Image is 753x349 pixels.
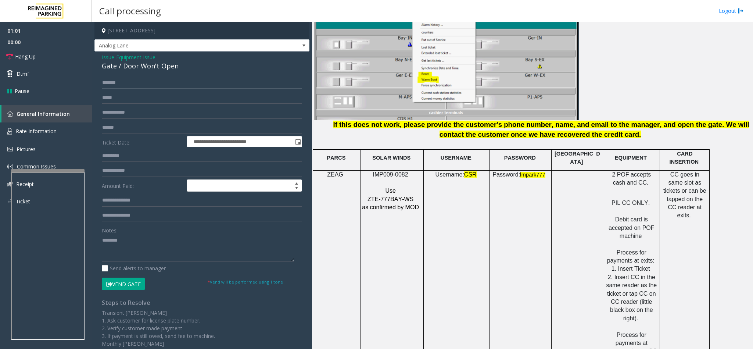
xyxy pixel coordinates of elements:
span: SOLAR WINDS [372,155,410,161]
label: Ticket Date: [100,136,185,147]
span: Increase value [291,180,302,186]
span: Use [385,188,395,194]
span: ZEAG [327,171,343,178]
span: mpark777 [521,172,545,178]
span: - [114,54,155,61]
span: PIL CC ONLY. [612,200,650,206]
span: CARD INSERTION [669,151,699,165]
button: Vend Gate [102,278,145,290]
a: Logout [719,7,744,15]
span: EQUIPMENT [615,155,647,161]
span: CC goes in same slot as tickets or can be tapped on the CC reader at exits. [663,171,706,219]
span: Username: [435,171,464,178]
span: Analog Lane [95,40,266,51]
img: 'icon' [7,182,12,186]
span: Pause [15,87,29,95]
span: We will contact the customer once we have recovered the credit card. [440,121,749,138]
div: Gate / Door Won't Open [102,61,302,71]
h4: [STREET_ADDRESS] [94,22,309,39]
span: Equipment Issue [116,53,155,61]
span: Debit card is accepted on POF machine [609,216,655,239]
img: 'icon' [7,164,13,170]
a: General Information [1,105,92,122]
span: CSR [464,171,477,178]
img: logout [738,7,744,15]
span: PASSWORD [504,155,536,161]
span: 1. Insert Ticket [612,266,650,272]
span: ZTE-777BAY-WS [367,196,413,202]
span: Decrease value [291,186,302,192]
h4: Steps to Resolve [102,299,302,306]
h3: Call processing [96,2,165,20]
img: 'icon' [7,147,13,152]
small: Vend will be performed using 1 tone [208,279,283,285]
span: General Information [17,110,70,117]
span: Common Issues [17,163,56,170]
span: 2. Insert CC in the same reader as the ticket or tap CC on CC reader (little black box on the rig... [606,274,657,321]
span: Rate Information [16,128,57,135]
span: IMP009-0082 [373,171,408,178]
span: Hang Up [15,53,36,60]
span: Process for payments at exits: [607,249,655,264]
img: 'icon' [7,198,12,205]
span: Toggle popup [294,136,302,147]
span: Dtmf [17,70,29,78]
span: 2 POF accepts cash and CC. [612,171,651,186]
span: PARCS [327,155,345,161]
span: Issue [102,53,114,61]
span: as confirmed by MOD [362,204,419,210]
span: i [520,171,521,178]
span: Password: [492,171,520,178]
label: Notes: [102,224,118,234]
span: If this does not work, please provide the customer's phone number, name, and email to the manager... [333,121,724,128]
label: Send alerts to manager [102,264,166,272]
span: [GEOGRAPHIC_DATA] [555,151,600,165]
span: Pictures [17,146,36,153]
label: Amount Paid: [100,179,185,192]
img: 'icon' [7,111,13,117]
span: USERNAME [441,155,471,161]
img: 'icon' [7,128,12,135]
